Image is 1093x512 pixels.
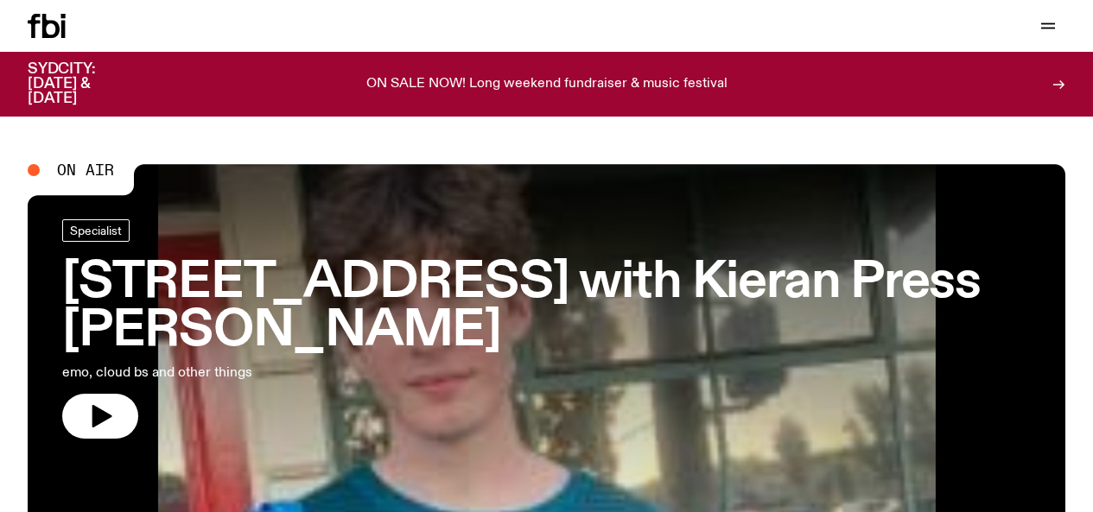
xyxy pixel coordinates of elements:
[366,77,728,92] p: ON SALE NOW! Long weekend fundraiser & music festival
[62,363,505,383] p: emo, cloud bs and other things
[57,162,114,178] span: On Air
[62,219,1031,439] a: [STREET_ADDRESS] with Kieran Press [PERSON_NAME]emo, cloud bs and other things
[28,62,138,106] h3: SYDCITY: [DATE] & [DATE]
[62,259,1031,356] h3: [STREET_ADDRESS] with Kieran Press [PERSON_NAME]
[70,224,122,237] span: Specialist
[62,219,130,242] a: Specialist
